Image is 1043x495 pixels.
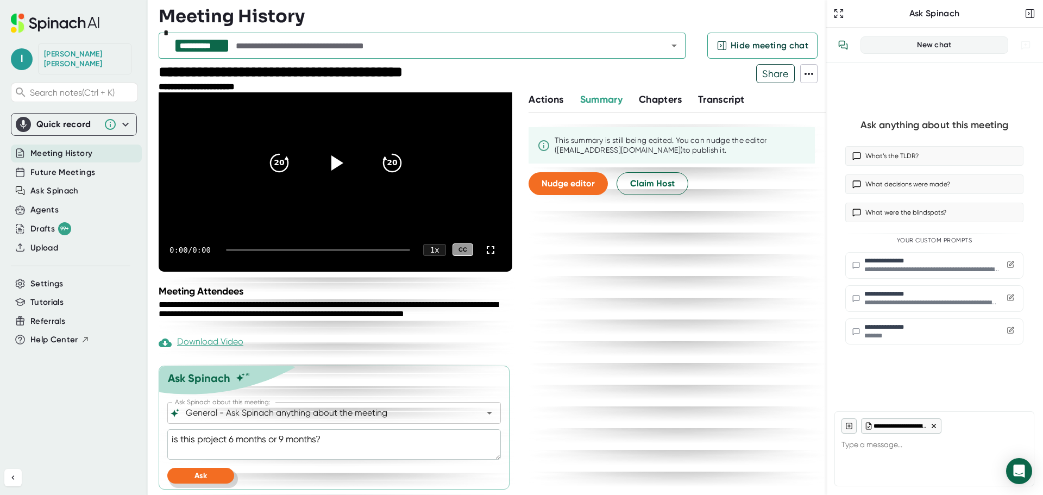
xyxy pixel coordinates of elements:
div: 99+ [58,222,71,235]
span: Search notes (Ctrl + K) [30,87,135,98]
div: Quick record [36,119,98,130]
button: Share [756,64,795,83]
div: LeAnne Ryan [44,49,125,68]
div: Meeting Attendees [159,285,515,297]
span: Hide meeting chat [731,39,808,52]
span: Transcript [698,93,745,105]
button: Help Center [30,334,90,346]
div: Drafts [30,222,71,235]
span: Share [757,64,794,83]
div: Open Intercom Messenger [1006,458,1032,484]
div: This summary is still being edited. You can nudge the editor ([EMAIL_ADDRESS][DOMAIN_NAME]) to pu... [555,136,806,155]
button: Edit custom prompt [1004,324,1016,338]
div: Ask anything about this meeting [860,119,1008,131]
span: Help Center [30,334,78,346]
input: What can we do to help? [184,405,466,421]
button: Hide meeting chat [707,33,818,59]
h3: Meeting History [159,6,305,27]
span: l [11,48,33,70]
button: Upload [30,242,58,254]
button: Ask Spinach [30,185,79,197]
button: View conversation history [832,34,854,56]
button: Claim Host [617,172,688,195]
span: Nudge editor [542,178,595,189]
span: Claim Host [630,177,675,190]
button: What were the blindspots? [845,203,1023,222]
button: Transcript [698,92,745,107]
div: New chat [868,40,1001,50]
button: Referrals [30,315,65,328]
div: Your Custom Prompts [845,237,1023,245]
button: Actions [529,92,563,107]
textarea: is this project 6 months or 9 months? [167,429,501,460]
button: Summary [580,92,623,107]
button: Collapse sidebar [4,469,22,486]
button: What’s the TLDR? [845,146,1023,166]
div: Download Video [159,336,243,349]
button: Drafts 99+ [30,222,71,235]
button: Meeting History [30,147,92,160]
button: Tutorials [30,296,64,309]
div: CC [453,243,473,256]
span: Ask [194,471,207,480]
div: Quick record [16,114,132,135]
div: 1 x [423,244,446,256]
button: Agents [30,204,59,216]
button: Open [482,405,497,421]
button: Future Meetings [30,166,95,179]
button: Settings [30,278,64,290]
span: Summary [580,93,623,105]
button: Chapters [639,92,682,107]
button: Expand to Ask Spinach page [831,6,846,21]
button: Close conversation sidebar [1022,6,1038,21]
button: Edit custom prompt [1004,259,1016,272]
button: Nudge editor [529,172,608,195]
div: 0:00 / 0:00 [169,246,213,254]
button: Open [667,38,682,53]
span: Chapters [639,93,682,105]
button: Ask [167,468,234,484]
div: Ask Spinach [168,372,230,385]
button: What decisions were made? [845,174,1023,194]
span: Actions [529,93,563,105]
div: Ask Spinach [846,8,1022,19]
button: Edit custom prompt [1004,292,1016,305]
